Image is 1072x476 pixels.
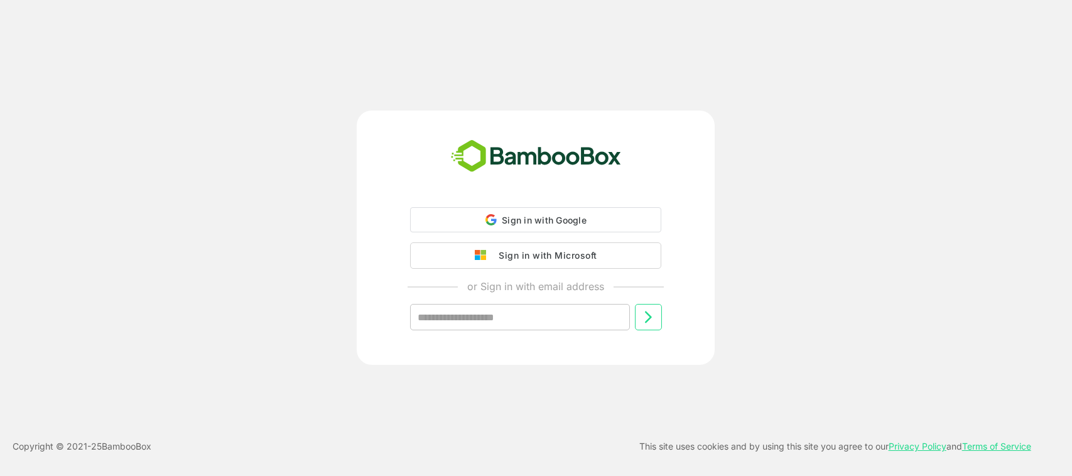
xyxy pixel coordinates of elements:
[467,279,604,294] p: or Sign in with email address
[410,242,661,269] button: Sign in with Microsoft
[410,207,661,232] div: Sign in with Google
[639,439,1031,454] p: This site uses cookies and by using this site you agree to our and
[444,136,628,177] img: bamboobox
[962,441,1031,452] a: Terms of Service
[475,250,492,261] img: google
[13,439,151,454] p: Copyright © 2021- 25 BambooBox
[502,215,587,225] span: Sign in with Google
[492,247,597,264] div: Sign in with Microsoft
[889,441,946,452] a: Privacy Policy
